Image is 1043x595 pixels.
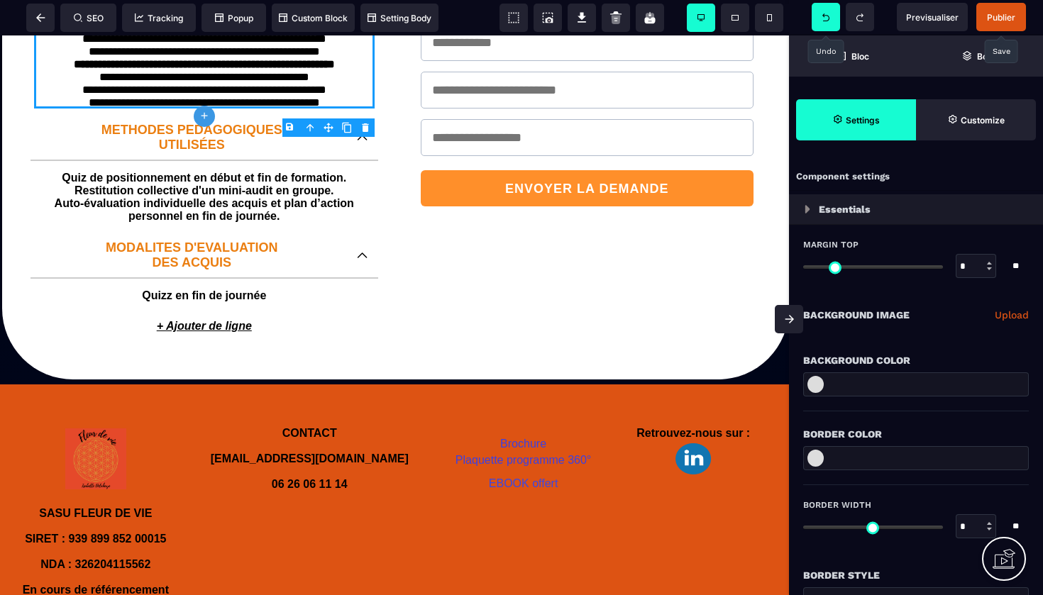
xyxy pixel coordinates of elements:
[74,13,104,23] span: SEO
[803,239,859,250] span: Margin Top
[987,12,1015,23] span: Publier
[995,306,1029,323] a: Upload
[916,35,1043,77] span: Open Layer Manager
[211,391,409,455] b: CONTACT [EMAIL_ADDRESS][DOMAIN_NAME] 06 26 06 11 14
[916,99,1036,140] span: Open Style Manager
[789,163,1043,191] div: Component settings
[34,133,375,191] text: Quiz de positionnement en début et fin de formation. Restitution collective d'un mini-audit en gr...
[500,4,528,32] span: View components
[636,391,750,404] b: Retrouvez-nous sur :
[279,13,348,23] span: Custom Block
[961,115,1005,126] strong: Customize
[805,205,810,213] img: loading
[803,352,1029,369] div: Background Color
[803,567,1029,584] div: Border Style
[215,13,253,23] span: Popup
[23,277,385,304] p: + Ajouter de ligne
[803,499,871,511] span: Border Width
[39,472,152,484] b: SASU FLEUR DE VIE
[421,135,754,171] button: ENVOYER LA DEMANDE
[489,442,558,454] a: EBOOK offert
[897,3,968,31] span: Preview
[500,402,546,414] a: Brochure
[456,418,591,430] a: Plaquette programme 360°
[41,205,343,235] p: MODALITES D'EVALUATION DES ACQUIS
[796,99,916,140] span: Settings
[846,115,880,126] strong: Settings
[41,87,343,117] p: METHODES PEDAGOGIQUES UTILISÉES
[135,13,183,23] span: Tracking
[977,51,998,62] strong: Body
[675,408,711,439] img: 1a59c7fc07b2df508e9f9470b57f58b2_Design_sans_titre_(2).png
[803,426,1029,443] div: Border Color
[23,497,172,573] b: SIRET : 939 899 852 00015 NDA : 326204115562 En cours de référencement QUALIOPI
[819,201,871,218] p: Essentials
[534,4,562,32] span: Screenshot
[368,13,431,23] span: Setting Body
[34,250,375,270] text: Quizz en fin de journée
[851,51,869,62] strong: Bloc
[906,12,959,23] span: Previsualiser
[803,306,910,323] p: Background Image
[789,35,916,77] span: Open Blocks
